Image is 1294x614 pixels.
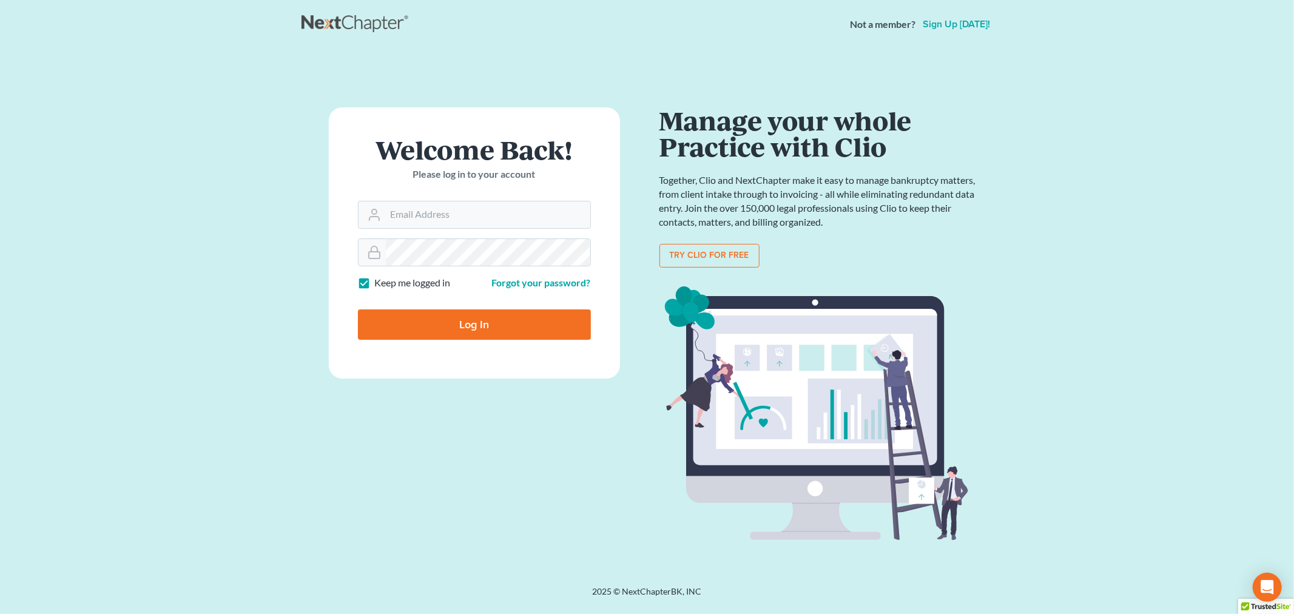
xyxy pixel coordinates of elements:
div: 2025 © NextChapterBK, INC [302,585,993,607]
input: Log In [358,309,591,340]
a: Try clio for free [659,244,760,268]
a: Sign up [DATE]! [921,19,993,29]
a: Forgot your password? [492,277,591,288]
h1: Manage your whole Practice with Clio [659,107,981,159]
p: Together, Clio and NextChapter make it easy to manage bankruptcy matters, from client intake thro... [659,174,981,229]
input: Email Address [386,201,590,228]
div: Open Intercom Messenger [1253,573,1282,602]
h1: Welcome Back! [358,137,591,163]
p: Please log in to your account [358,167,591,181]
label: Keep me logged in [375,276,451,290]
strong: Not a member? [851,18,916,32]
img: clio_bg-1f7fd5e12b4bb4ecf8b57ca1a7e67e4ff233b1f5529bdf2c1c242739b0445cb7.svg [659,282,981,545]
